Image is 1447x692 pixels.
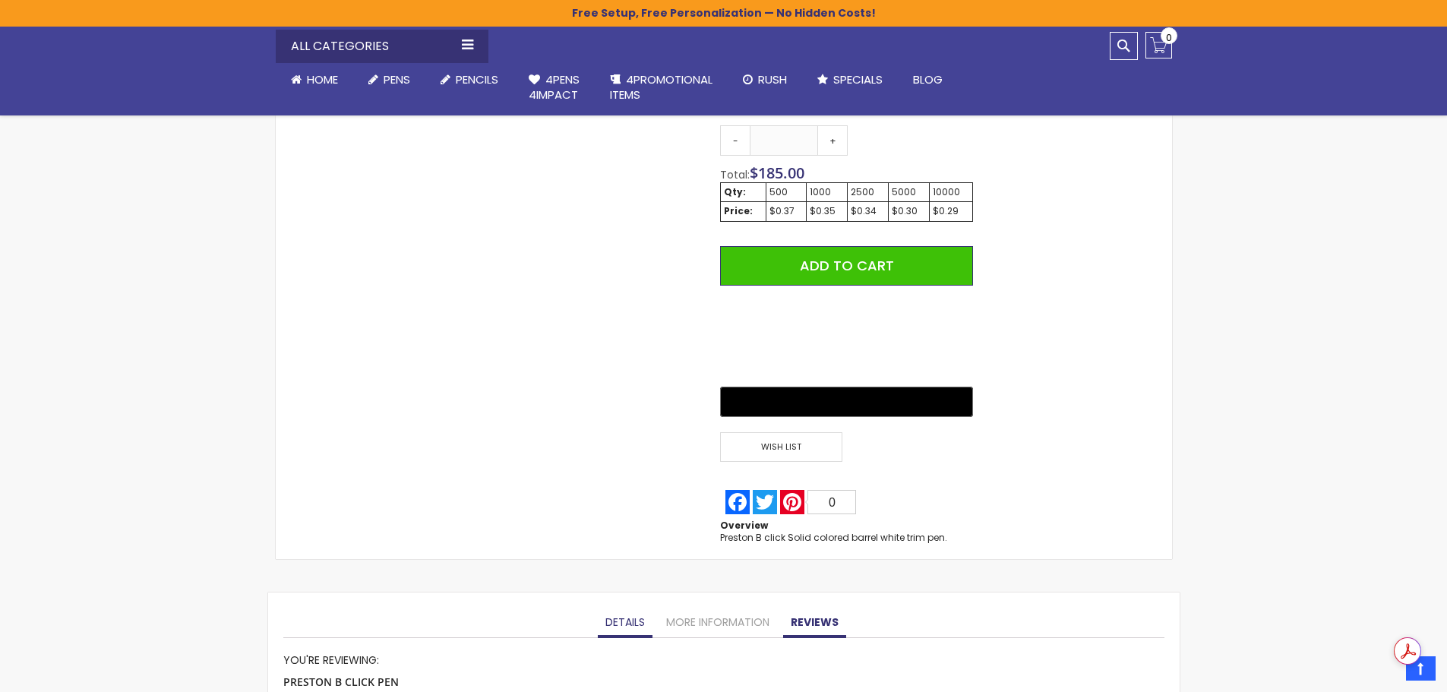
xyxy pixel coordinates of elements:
div: 2500 [851,186,885,198]
span: 0 [1166,30,1172,45]
a: - [720,125,750,156]
button: Buy with GPay [720,387,972,417]
div: All Categories [276,30,488,63]
span: You're reviewing: [283,653,379,668]
span: Total: [720,167,750,182]
div: Preston B click Solid colored barrel white trim pen. [720,532,947,544]
strong: Price: [724,204,753,217]
div: $0.29 [933,205,969,217]
a: Details [598,608,652,638]
strong: Preston B Click Pen [283,668,663,689]
a: Wish List [720,432,846,462]
a: Pens [353,63,425,96]
a: 0 [1145,32,1172,58]
span: Pencils [456,71,498,87]
span: Rush [758,71,787,87]
div: 5000 [892,186,926,198]
a: + [817,125,848,156]
a: Specials [802,63,898,96]
a: Rush [728,63,802,96]
div: $0.30 [892,205,926,217]
span: Pens [384,71,410,87]
a: Home [276,63,353,96]
span: 0 [829,496,836,509]
iframe: Google Customer Reviews [1322,651,1447,692]
a: Pinterest0 [779,490,858,514]
div: $0.34 [851,205,885,217]
a: Twitter [751,490,779,514]
iframe: PayPal [720,297,972,376]
div: $0.37 [769,205,803,217]
a: Blog [898,63,958,96]
div: $0.35 [810,205,844,217]
span: 4Pens 4impact [529,71,580,103]
span: $ [750,163,804,183]
div: 1000 [810,186,844,198]
a: 4Pens4impact [513,63,595,112]
span: Add to Cart [800,256,894,275]
button: Add to Cart [720,246,972,286]
span: 4PROMOTIONAL ITEMS [610,71,712,103]
a: Facebook [724,490,751,514]
span: Specials [833,71,883,87]
a: 4PROMOTIONALITEMS [595,63,728,112]
a: Pencils [425,63,513,96]
span: Blog [913,71,943,87]
strong: Overview [720,519,768,532]
a: More Information [659,608,777,638]
span: Home [307,71,338,87]
div: 500 [769,186,803,198]
strong: Qty: [724,185,746,198]
div: 10000 [933,186,969,198]
span: 185.00 [758,163,804,183]
span: Wish List [720,432,842,462]
a: Reviews [783,608,846,638]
